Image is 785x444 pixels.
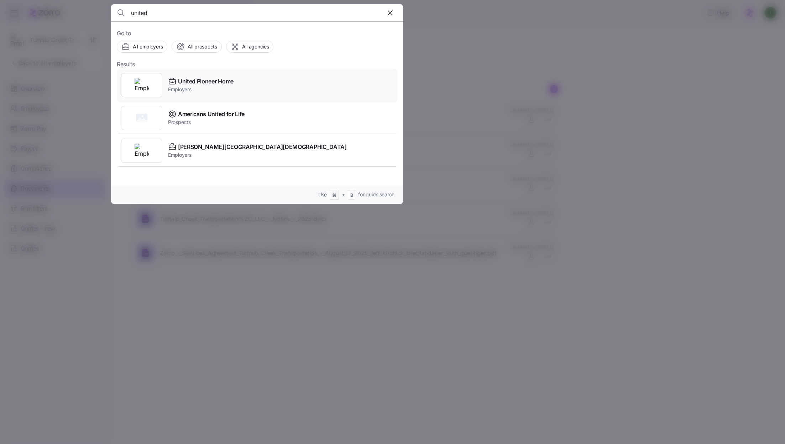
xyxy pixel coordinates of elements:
[168,119,245,126] span: Prospects
[226,41,274,53] button: All agencies
[188,43,217,50] span: All prospects
[172,41,221,53] button: All prospects
[135,78,149,92] img: Employer logo
[332,192,336,198] span: ⌘
[350,192,353,198] span: B
[117,41,167,53] button: All employers
[318,191,327,198] span: Use
[117,29,397,38] span: Go to
[342,191,345,198] span: +
[117,60,135,69] span: Results
[242,43,269,50] span: All agencies
[178,77,234,86] span: United Pioneer Home
[133,43,163,50] span: All employers
[178,110,245,119] span: Americans United for Life
[135,144,149,158] img: Employer logo
[358,191,394,198] span: for quick search
[168,151,347,159] span: Employers
[168,86,234,93] span: Employers
[178,143,347,151] span: [PERSON_NAME][GEOGRAPHIC_DATA][DEMOGRAPHIC_DATA]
